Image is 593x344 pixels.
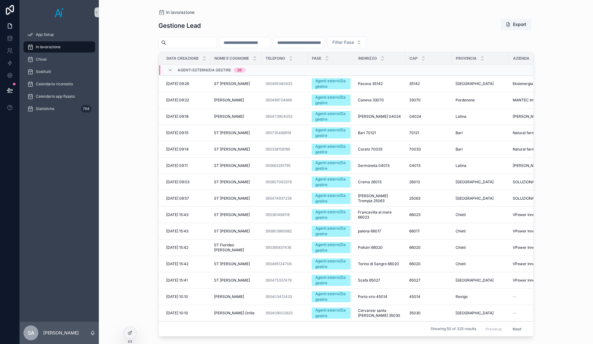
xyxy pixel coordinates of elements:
span: 45014 [409,294,420,299]
span: 66020 [409,245,421,250]
span: [DATE] 10:10 [166,311,188,316]
a: Chiusi [23,54,95,65]
a: [PERSON_NAME] [214,294,258,299]
a: [DATE] 09:15 [166,130,207,135]
a: ST [PERSON_NAME] [214,212,258,217]
div: Agenti esterni/Da gestire [315,160,347,171]
a: ST [PERSON_NAME] [214,278,258,283]
a: Agenti esterni/Da gestire [312,144,351,155]
div: Agenti esterni/Da gestire [315,95,347,106]
span: -- [513,311,516,316]
div: Agenti esterni/Da gestire [315,275,347,286]
span: Bari [456,130,463,135]
a: 393338158189 [265,147,304,152]
span: ST [PERSON_NAME] [214,261,250,266]
a: 35030 [409,311,448,316]
span: Calendario ricontatto [36,82,73,87]
a: Agenti esterni/Da gestire [312,160,351,171]
a: 393499724668 [265,98,304,103]
span: 04024 [409,114,421,119]
a: Agenti esterni/Da gestire [312,111,351,122]
a: [DATE] 15:41 [166,278,207,283]
a: -- [513,311,570,316]
a: 393475337478 [265,278,292,283]
a: Latina [456,114,505,119]
a: 393495340633 [265,81,304,86]
a: [PERSON_NAME] [214,114,258,119]
a: [DATE] 09:18 [166,114,207,119]
span: VPower Innovative Srl [513,229,552,234]
a: Chieti [456,245,505,250]
button: Next [508,324,526,334]
span: [DATE] 09:22 [166,98,189,103]
span: SA [28,329,34,337]
span: ST [PERSON_NAME] [214,278,250,283]
a: [GEOGRAPHIC_DATA] [456,196,505,201]
a: 393409002820 [265,311,304,316]
span: [PERSON_NAME] 04024 [358,114,401,119]
span: 70121 [409,130,419,135]
a: -- [513,294,570,299]
a: 393474937239 [265,196,292,201]
a: [PERSON_NAME] [214,98,258,103]
a: 393474937239 [265,196,304,201]
a: Latina [456,163,505,168]
span: [DATE] 08:57 [166,196,189,201]
a: ST Fiorideo [PERSON_NAME] [214,243,258,253]
a: Cervaresr santa [PERSON_NAME] 35030 [358,308,402,318]
a: [DATE] 15:42 [166,245,207,250]
a: 393485124706 [265,261,292,266]
a: 393807063376 [265,180,304,185]
span: In lavorazione [36,45,61,49]
a: [GEOGRAPHIC_DATA] [456,180,505,185]
a: 66020 [409,245,448,250]
a: 393403412433 [265,294,292,299]
span: Latina [456,114,466,119]
img: App logo [55,7,64,17]
span: [DATE] 15:42 [166,245,188,250]
a: VPower Innovative Srl [513,245,570,250]
a: MANTEC Impianti [513,98,570,103]
span: Azienda [513,56,529,61]
span: [GEOGRAPHIC_DATA] [456,311,494,316]
a: 04013 [409,163,448,168]
a: [GEOGRAPHIC_DATA] [456,81,505,86]
a: VPower Innovative Srl [513,212,570,217]
a: Agenti esterni/Da gestire [312,242,351,253]
span: Statistiche [36,106,54,111]
a: VPower Innovative Srl [513,278,570,283]
h1: Gestione Lead [158,21,201,30]
a: Pacova 35142 [358,81,402,86]
a: 393495340633 [265,81,292,86]
a: Natural farm srl [513,130,570,135]
a: Statistiche764 [23,103,95,114]
a: Eksienergia e servizi spa [513,81,570,86]
a: Crema 26013 [358,180,402,185]
a: [DATE] 08:57 [166,196,207,201]
a: ST [PERSON_NAME] [214,163,258,168]
a: Agenti esterni/Da gestire [312,193,351,204]
span: ST [PERSON_NAME] [214,81,250,86]
a: Agenti esterni/Da gestire [312,78,351,89]
div: 26 [237,68,242,73]
a: 393385837436 [265,245,291,250]
a: 66023 [409,212,448,217]
a: 393807063376 [265,180,292,185]
span: [PERSON_NAME] Group srl [513,114,560,119]
a: Bari 70121 [358,130,402,135]
button: Select Button [327,36,367,48]
div: Agenti esterni/Da gestire [315,308,347,319]
span: Chiusi [36,57,47,62]
span: Chieti [456,229,466,234]
span: palena 66017 [358,229,381,234]
span: 70033 [409,147,421,152]
a: Chieti [456,212,505,217]
span: [GEOGRAPHIC_DATA] [456,278,494,283]
a: [DATE] 15:42 [166,261,207,266]
div: Agenti esterni/Da gestire [315,111,347,122]
span: 25063 [409,196,420,201]
span: 35142 [409,81,420,86]
span: ST [PERSON_NAME] [214,147,250,152]
span: MANTEC Impianti [513,98,544,103]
